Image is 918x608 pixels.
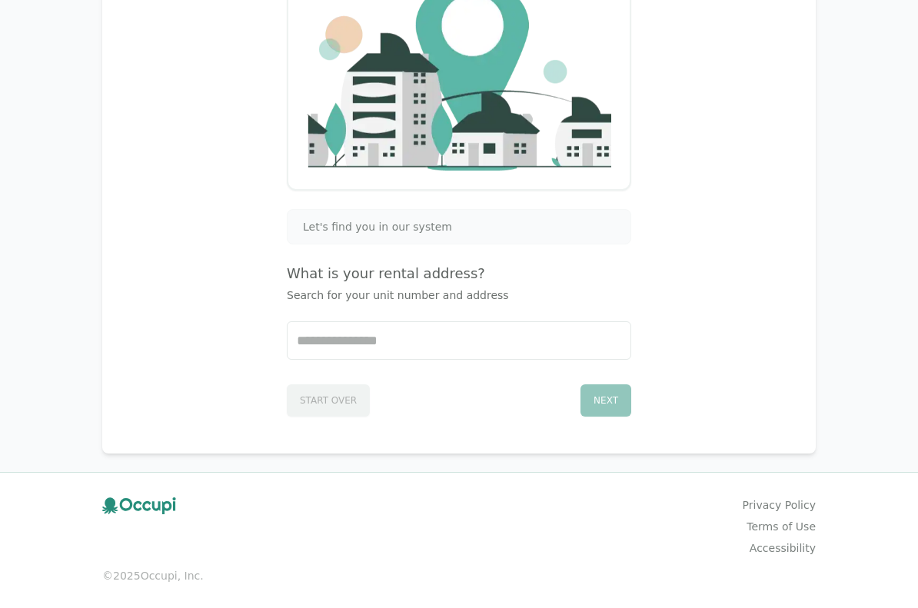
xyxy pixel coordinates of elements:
span: Let's find you in our system [303,219,452,234]
h4: What is your rental address? [287,263,631,284]
p: Search for your unit number and address [287,287,631,303]
a: Accessibility [750,540,816,556]
small: © 2025 Occupi, Inc. [102,568,816,583]
a: Privacy Policy [743,497,816,513]
input: Start typing... [288,322,630,359]
a: Terms of Use [747,519,816,534]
